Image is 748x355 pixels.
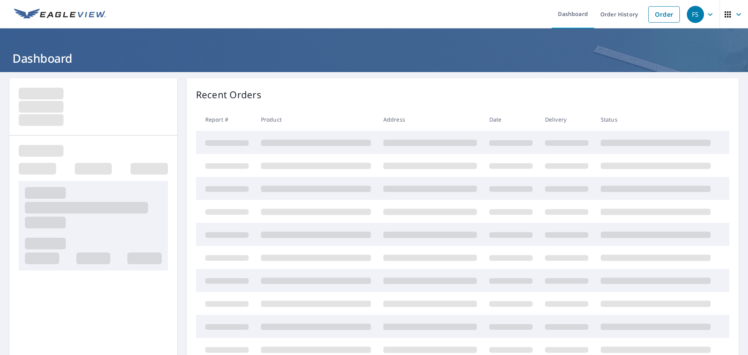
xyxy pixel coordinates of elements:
[14,9,106,20] img: EV Logo
[9,50,739,66] h1: Dashboard
[595,108,717,131] th: Status
[255,108,377,131] th: Product
[483,108,539,131] th: Date
[196,88,261,102] p: Recent Orders
[687,6,704,23] div: FS
[539,108,595,131] th: Delivery
[377,108,483,131] th: Address
[648,6,680,23] a: Order
[196,108,255,131] th: Report #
